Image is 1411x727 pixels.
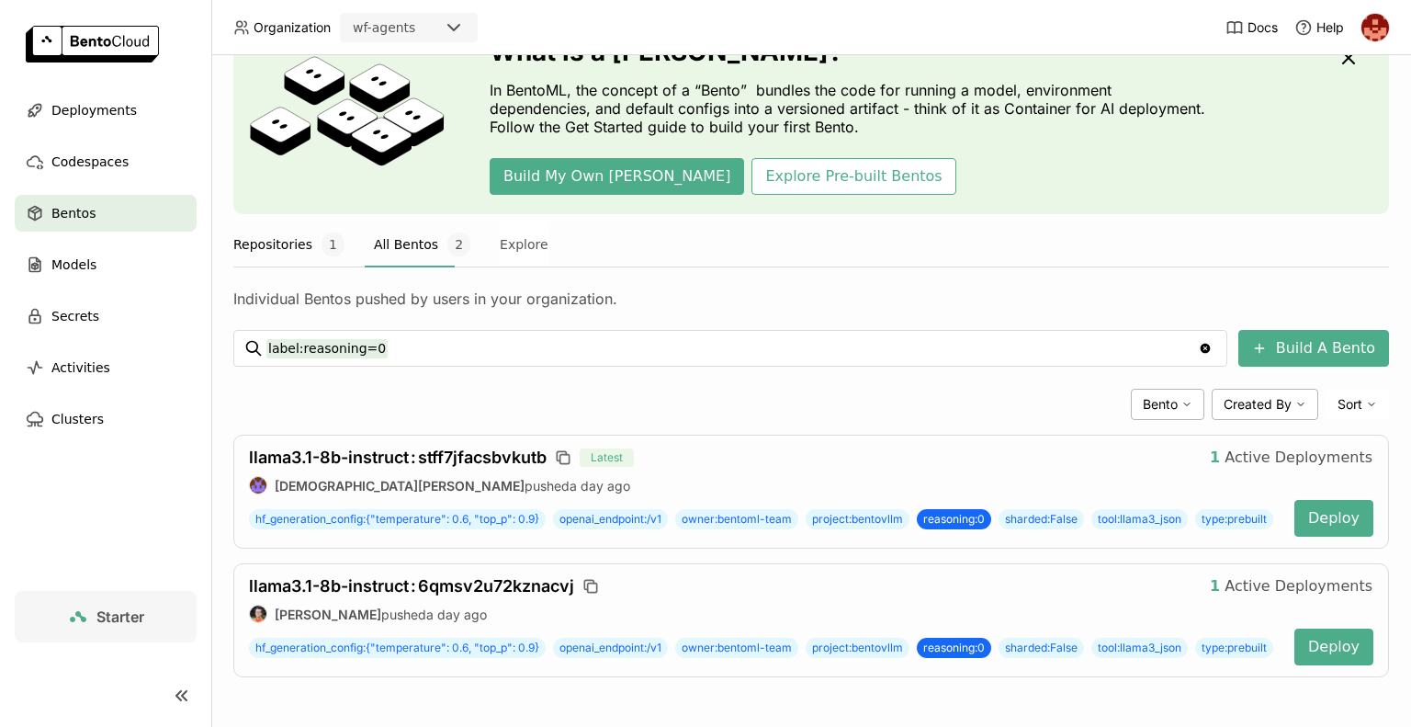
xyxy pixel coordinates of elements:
button: Build My Own [PERSON_NAME] [490,158,744,195]
input: Selected wf-agents. [417,19,419,38]
span: Latest [580,449,634,467]
span: Activities [51,357,110,379]
span: openai_endpoint:/v1 [553,638,668,658]
span: Bento [1143,396,1178,413]
span: Starter [96,608,144,626]
span: type:prebuilt [1195,509,1273,529]
span: Docs [1247,19,1278,36]
span: hf_generation_config:{"temperature": 0.6, "top_p": 0.9} [249,509,546,529]
a: Clusters [15,401,197,437]
span: reasoning:0 [917,638,991,658]
span: Created By [1224,396,1292,413]
img: Sean Sheng [250,606,266,622]
div: wf-agents [353,18,415,37]
span: Active Deployments [1225,449,1372,467]
span: Bentos [51,202,96,224]
span: a day ago [570,478,630,494]
div: Sort [1326,389,1389,420]
span: Secrets [51,305,99,327]
button: Deploy [1294,500,1373,537]
span: a day ago [426,607,487,622]
span: project:bentovllm [806,638,909,658]
span: tool:llama3_json [1091,509,1188,529]
span: tool:llama3_json [1091,638,1188,658]
a: Docs [1225,18,1278,37]
span: reasoning:0 [917,509,991,529]
span: : [411,448,416,467]
span: 2 [447,233,470,256]
a: Activities [15,349,197,386]
strong: 1 [1210,449,1220,467]
button: Explore [500,222,548,267]
a: Secrets [15,298,197,335]
span: Organization [254,19,331,36]
span: project:bentovllm [806,509,909,529]
span: sharded:False [999,509,1084,529]
span: Deployments [51,99,137,121]
span: owner:bentoml-team [675,638,798,658]
img: logo [26,26,159,62]
span: : [411,576,416,596]
span: 1 [322,233,344,256]
a: llama3.1-8b-instruct:6qmsv2u72kznacvj [249,576,574,596]
span: Help [1316,19,1344,36]
div: pushed [249,605,1280,623]
button: Repositories [233,222,344,267]
strong: 1 [1210,577,1220,596]
p: In BentoML, the concept of a “Bento” bundles the code for running a model, environment dependenci... [490,81,1215,136]
span: llama3.1-8b-instruct 6qmsv2u72kznacvj [249,576,574,596]
div: Individual Bentos pushed by users in your organization. [233,290,1389,308]
span: openai_endpoint:/v1 [553,509,668,529]
h3: What is a [PERSON_NAME]? [490,37,1215,66]
span: Codespaces [51,151,129,173]
div: Bento [1131,389,1204,420]
a: llama3.1-8b-instruct:stff7jfacsbvkutb [249,448,547,468]
span: llama3.1-8b-instruct stff7jfacsbvkutb [249,448,547,467]
span: hf_generation_config:{"temperature": 0.6, "top_p": 0.9} [249,638,546,658]
img: prasanth nandanuru [1361,14,1389,41]
button: 1Active Deployments [1196,439,1386,476]
img: Krishna Paleti [250,477,266,494]
div: Created By [1212,389,1318,420]
a: Deployments [15,92,197,129]
span: Clusters [51,408,104,430]
button: Deploy [1294,629,1373,665]
a: Bentos [15,195,197,232]
div: pushed [249,476,1280,494]
strong: [DEMOGRAPHIC_DATA][PERSON_NAME] [275,478,525,494]
button: Explore Pre-built Bentos [751,158,955,195]
span: Models [51,254,96,276]
button: 1Active Deployments [1196,568,1386,605]
a: Models [15,246,197,283]
strong: [PERSON_NAME] [275,607,381,622]
img: cover onboarding [248,55,446,176]
span: Active Deployments [1225,577,1372,596]
svg: Clear value [1198,341,1213,356]
a: Starter [15,591,197,642]
span: owner:bentoml-team [675,509,798,529]
input: Search [266,334,1198,363]
button: Build A Bento [1238,330,1389,367]
span: type:prebuilt [1195,638,1273,658]
span: Sort [1338,396,1362,413]
div: Help [1294,18,1344,37]
a: Codespaces [15,143,197,180]
span: sharded:False [999,638,1084,658]
button: All Bentos [374,222,470,267]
